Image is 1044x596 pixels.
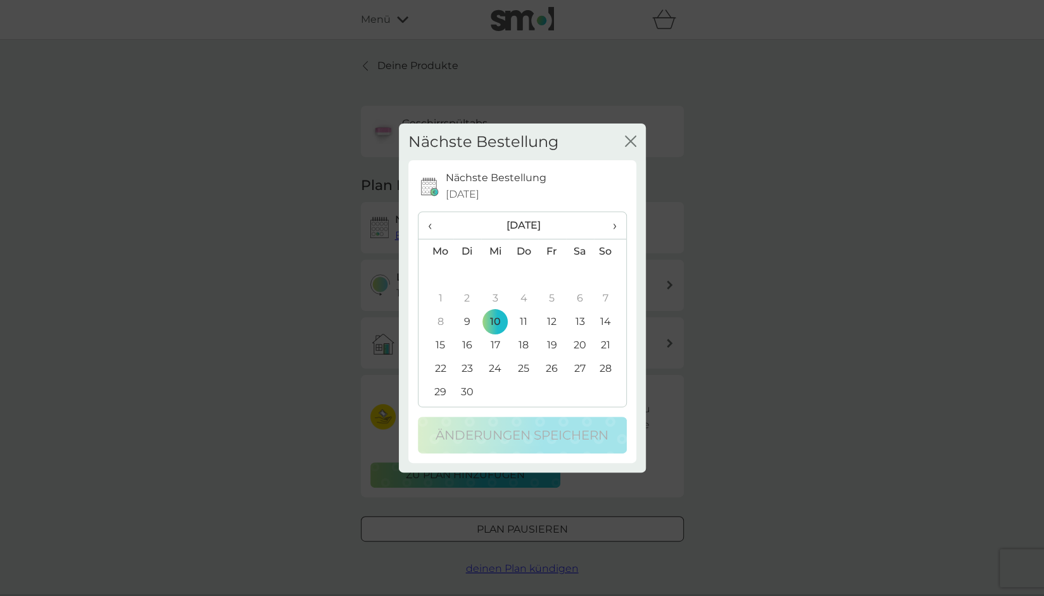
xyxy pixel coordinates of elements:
button: Änderungen speichern [418,417,627,453]
td: 10 [481,310,510,333]
td: 15 [418,333,453,357]
th: Fr [538,239,566,263]
th: So [594,239,626,263]
td: 28 [594,357,626,380]
td: 8 [418,310,453,333]
td: 18 [510,333,538,357]
td: 21 [594,333,626,357]
span: › [603,212,616,239]
td: 12 [538,310,566,333]
td: 3 [481,286,510,310]
td: 30 [453,380,482,403]
p: Nächste Bestellung [446,170,546,186]
td: 6 [566,286,594,310]
span: [DATE] [446,186,479,203]
span: ‹ [428,212,444,239]
th: Do [510,239,538,263]
td: 2 [453,286,482,310]
td: 25 [510,357,538,380]
td: 5 [538,286,566,310]
h2: Nächste Bestellung [408,133,558,151]
th: Sa [566,239,594,263]
td: 27 [566,357,594,380]
td: 22 [418,357,453,380]
td: 14 [594,310,626,333]
td: 29 [418,380,453,403]
p: Änderungen speichern [436,425,608,445]
button: Schließen [625,136,636,149]
td: 19 [538,333,566,357]
td: 20 [566,333,594,357]
th: Di [453,239,482,263]
td: 16 [453,333,482,357]
th: [DATE] [453,212,594,239]
td: 7 [594,286,626,310]
td: 24 [481,357,510,380]
td: 9 [453,310,482,333]
td: 11 [510,310,538,333]
th: Mi [481,239,510,263]
td: 1 [418,286,453,310]
td: 13 [566,310,594,333]
th: Mo [418,239,453,263]
td: 23 [453,357,482,380]
td: 26 [538,357,566,380]
td: 4 [510,286,538,310]
td: 17 [481,333,510,357]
